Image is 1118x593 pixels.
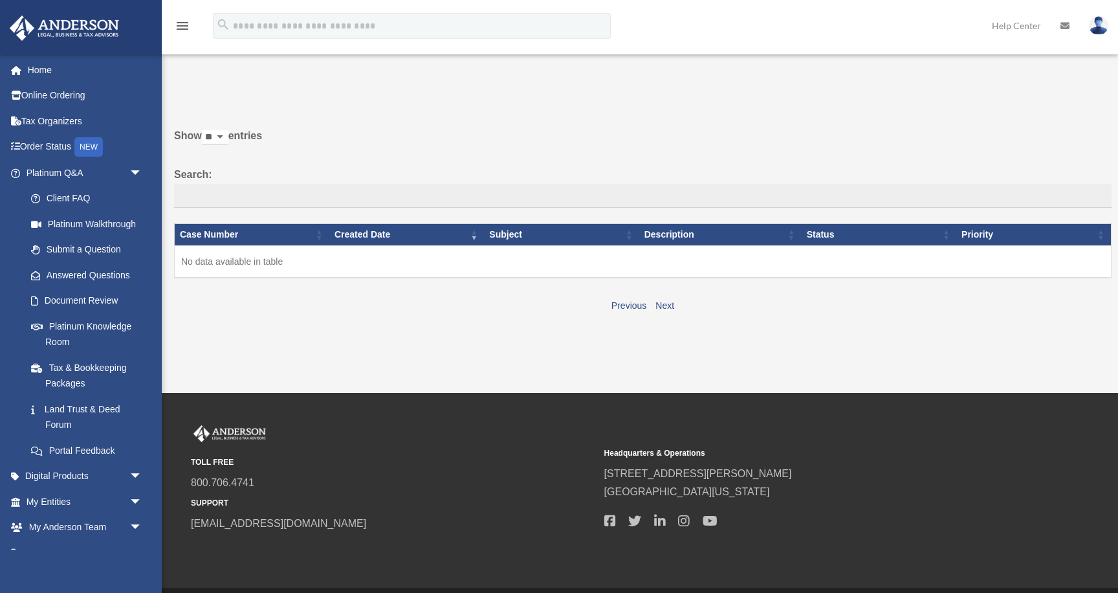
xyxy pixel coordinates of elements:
span: arrow_drop_down [129,489,155,515]
a: Platinum Walkthrough [18,211,155,237]
img: User Pic [1089,16,1108,35]
a: Previous [611,300,646,311]
i: menu [175,18,190,34]
a: 800.706.4741 [191,477,254,488]
a: Order StatusNEW [9,134,162,161]
a: Answered Questions [18,262,149,288]
img: Anderson Advisors Platinum Portal [6,16,123,41]
a: Online Ordering [9,83,162,109]
a: [GEOGRAPHIC_DATA][US_STATE] [604,486,770,497]
th: Description: activate to sort column ascending [639,224,802,246]
i: search [216,17,230,32]
a: Land Trust & Deed Forum [18,396,155,438]
a: Next [655,300,674,311]
div: NEW [74,137,103,157]
a: Platinum Q&Aarrow_drop_down [9,160,155,186]
th: Subject: activate to sort column ascending [484,224,639,246]
th: Case Number: activate to sort column ascending [175,224,329,246]
a: My Documentsarrow_drop_down [9,540,162,566]
th: Status: activate to sort column ascending [802,224,956,246]
th: Created Date: activate to sort column ascending [329,224,484,246]
a: Portal Feedback [18,438,155,464]
label: Search: [174,166,1112,208]
td: No data available in table [175,245,1112,278]
a: Client FAQ [18,186,155,212]
small: TOLL FREE [191,456,595,469]
a: Platinum Knowledge Room [18,313,155,355]
a: Home [9,57,162,83]
small: SUPPORT [191,497,595,510]
a: Submit a Question [18,237,155,263]
a: My Anderson Teamarrow_drop_down [9,515,162,541]
a: Digital Productsarrow_drop_down [9,464,162,489]
span: arrow_drop_down [129,515,155,541]
a: [EMAIL_ADDRESS][DOMAIN_NAME] [191,518,366,529]
select: Showentries [202,130,228,145]
a: menu [175,23,190,34]
a: Tax & Bookkeeping Packages [18,355,155,396]
span: arrow_drop_down [129,464,155,490]
small: Headquarters & Operations [604,447,1009,460]
a: My Entitiesarrow_drop_down [9,489,162,515]
a: [STREET_ADDRESS][PERSON_NAME] [604,468,792,479]
a: Document Review [18,288,155,314]
a: Tax Organizers [9,108,162,134]
label: Show entries [174,127,1112,158]
img: Anderson Advisors Platinum Portal [191,425,269,442]
input: Search: [174,184,1112,208]
span: arrow_drop_down [129,540,155,566]
span: arrow_drop_down [129,160,155,186]
th: Priority: activate to sort column ascending [956,224,1111,246]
